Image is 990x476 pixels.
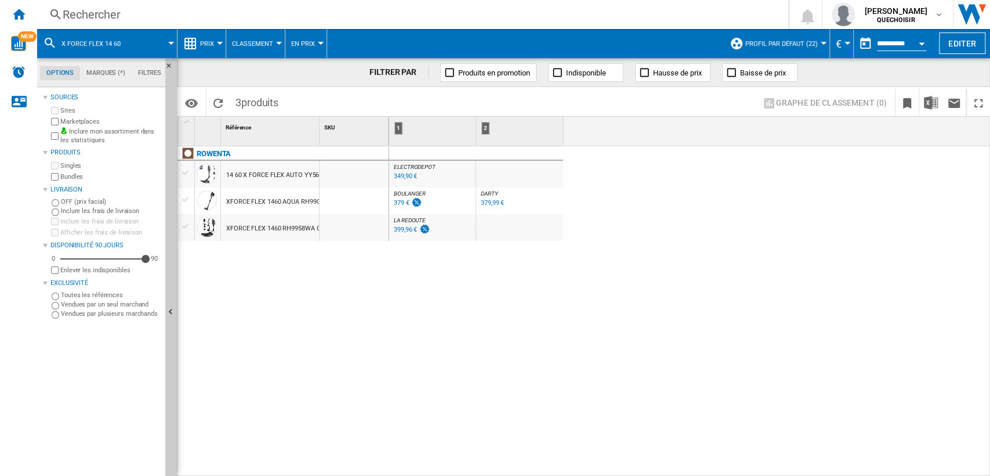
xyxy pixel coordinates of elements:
div: Sort None [197,117,220,135]
div: Exclusivité [50,279,161,288]
div: 1 [394,122,402,135]
img: alerts-logo.svg [12,65,26,79]
md-tab-item: Marques (*) [80,66,132,80]
button: Profil par défaut (22) [745,29,824,58]
span: Prix [200,40,214,48]
div: 90 [148,254,161,263]
span: produits [241,96,278,109]
div: 1 [391,117,476,146]
span: NEW [18,31,37,42]
div: Sort None [322,117,389,135]
div: En Prix [291,29,321,58]
img: promotionV3.png [411,197,422,207]
label: Inclure les frais de livraison [60,217,161,226]
button: Plein écran [967,89,990,116]
div: Mise à jour : mercredi 24 septembre 2025 03:55 [479,197,504,209]
span: Hausse de prix [653,68,702,77]
div: XFORCE FLEX 1460 RH9958WA GRIS NOIR [226,215,347,242]
button: € [836,29,847,58]
div: 2 [478,117,563,146]
span: [PERSON_NAME] [864,5,927,17]
div: LA REDOUTE 399,96 € [391,217,473,244]
input: Marketplaces [51,118,59,125]
label: Vendues par un seul marchand [61,300,161,309]
input: Inclure les frais de livraison [52,208,59,216]
span: DARTY [481,190,498,197]
md-menu: Currency [830,29,854,58]
b: QUECHOISIR [877,16,915,24]
label: Inclure mon assortiment dans les statistiques [60,127,161,145]
span: LA REDOUTE [394,217,426,223]
div: Profil par défaut (22) [730,29,824,58]
div: 0 [49,254,58,263]
label: Singles [60,161,161,170]
button: X Force Flex 14 60 [61,29,132,58]
button: Télécharger au format Excel [919,89,942,116]
span: Profil par défaut (22) [745,40,818,48]
input: Vendues par plusieurs marchands [52,311,59,319]
input: Inclure les frais de livraison [51,218,59,225]
button: Editer [939,33,985,54]
input: Inclure mon assortiment dans les statistiques [51,129,59,143]
div: Prix [183,29,220,58]
md-slider: Disponibilité [60,253,146,265]
div: Sources [50,93,161,102]
input: Singles [51,162,59,170]
span: Produits en promotion [458,68,530,77]
input: Toutes les références [52,293,59,300]
div: 2 [481,122,489,135]
label: Toutes les références [61,291,161,300]
span: 3 [230,89,284,113]
button: Options [180,92,203,113]
button: Prix [200,29,220,58]
div: SKU Sort None [322,117,389,135]
button: Baisse de prix [722,63,797,82]
div: Mise à jour : mardi 23 septembre 2025 13:02 [392,224,430,236]
div: Référence Sort None [223,117,319,135]
label: Marketplaces [60,117,161,126]
img: promotionV3.png [419,224,430,234]
span: € [836,38,842,50]
label: Bundles [60,172,161,181]
input: Afficher les frais de livraison [51,229,59,236]
md-tab-item: Filtres [132,66,168,80]
div: Sélectionnez 1 à 3 sites en cliquant sur les cellules afin d'afficher un graphe de classement [754,89,895,117]
input: Sites [51,107,59,114]
div: DARTY 379,99 € [478,190,561,217]
div: Disponibilité 90 Jours [50,241,161,250]
div: 349,90 € [394,172,417,180]
button: Classement [232,29,279,58]
span: Référence [226,124,251,131]
div: 14 60 X FORCE FLEX AUTO YY5640FE NOIR [226,162,349,189]
input: Vendues par un seul marchand [52,302,59,309]
button: Graphe de classement (0) [759,92,890,113]
div: XFORCE FLEX 1460 AQUA RH99C0WO BLEU NOIR [226,189,367,215]
md-tab-item: Options [40,66,80,80]
div: BOULANGER 379 € [391,190,473,217]
span: BOULANGER [394,190,426,197]
button: Envoyer ce rapport par email [942,89,966,116]
div: 399,96 € [394,226,417,233]
label: Vendues par plusieurs marchands [61,309,161,318]
div: X Force Flex 14 60 [43,29,171,58]
span: Indisponible [566,68,606,77]
img: mysite-bg-18x18.png [60,127,67,134]
label: Sites [60,106,161,115]
label: OFF (prix facial) [61,197,161,206]
div: ELECTRODEPOT 349,90 € [391,164,473,190]
div: FILTRER PAR [369,67,429,78]
input: OFF (prix facial) [52,199,59,207]
button: Produits en promotion [440,63,536,82]
button: Indisponible [548,63,623,82]
button: Hausse de prix [635,63,710,82]
span: ELECTRODEPOT [394,164,436,170]
button: Open calendar [911,31,932,52]
button: Recharger [206,89,230,116]
label: Enlever les indisponibles [60,266,161,275]
button: Créer un favoris [895,89,919,116]
div: Mise à jour : mercredi 24 septembre 2025 12:04 [392,171,417,182]
span: Classement [232,40,273,48]
div: Cliquez pour filtrer sur cette marque [197,147,231,161]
